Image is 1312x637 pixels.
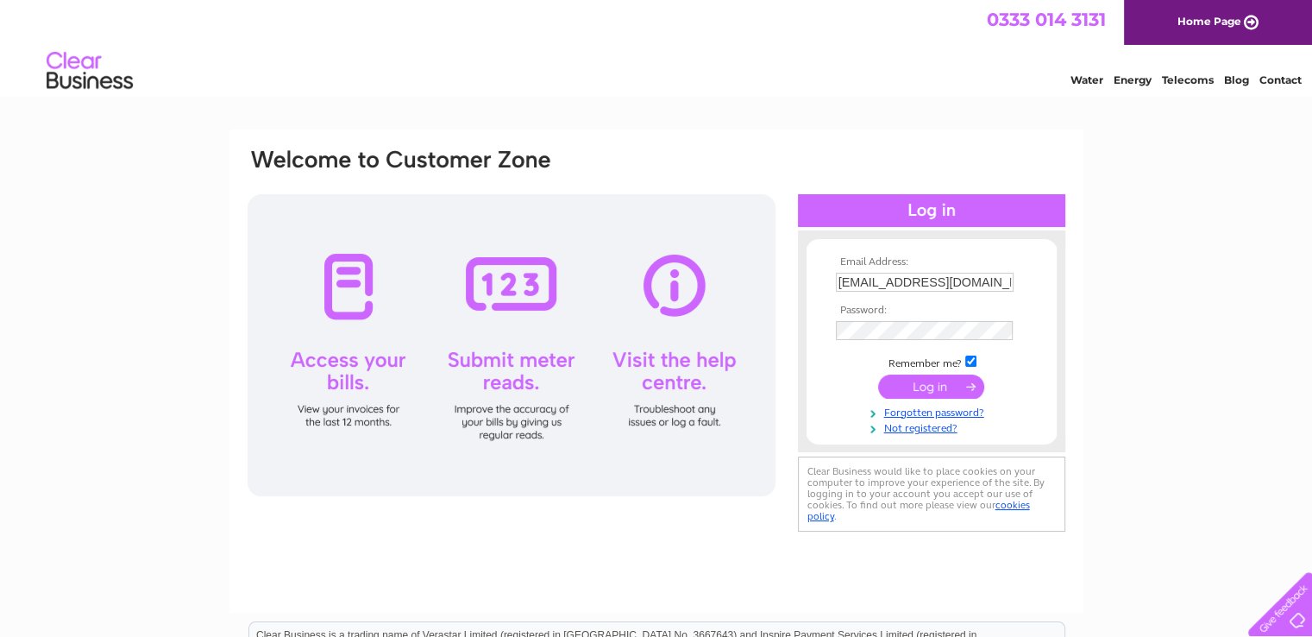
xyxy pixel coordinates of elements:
div: Clear Business would like to place cookies on your computer to improve your experience of the sit... [798,457,1065,532]
a: Contact [1259,73,1302,86]
input: Submit [878,375,984,399]
div: Clear Business is a trading name of Verastar Limited (registered in [GEOGRAPHIC_DATA] No. 3667643... [249,9,1064,84]
a: Energy [1114,73,1152,86]
th: Password: [832,305,1032,317]
a: Blog [1224,73,1249,86]
a: Not registered? [836,419,1032,435]
a: Water [1070,73,1103,86]
td: Remember me? [832,353,1032,370]
a: 0333 014 3131 [987,9,1106,30]
a: cookies policy [807,499,1030,522]
a: Forgotten password? [836,403,1032,419]
a: Telecoms [1162,73,1214,86]
img: logo.png [46,45,134,98]
th: Email Address: [832,256,1032,268]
